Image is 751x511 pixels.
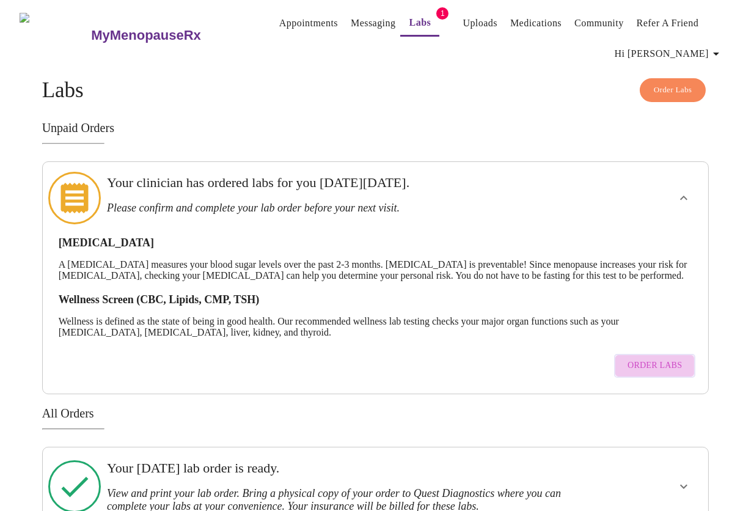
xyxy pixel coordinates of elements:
[628,358,682,373] span: Order Labs
[463,15,497,32] a: Uploads
[632,11,704,35] button: Refer a Friend
[574,15,624,32] a: Community
[274,11,343,35] button: Appointments
[107,460,579,476] h3: Your [DATE] lab order is ready.
[42,121,709,135] h3: Unpaid Orders
[107,202,579,215] h3: Please confirm and complete your lab order before your next visit.
[90,14,250,57] a: MyMenopauseRx
[351,15,395,32] a: Messaging
[400,10,439,37] button: Labs
[611,348,698,384] a: Order Labs
[346,11,400,35] button: Messaging
[59,293,693,306] h3: Wellness Screen (CBC, Lipids, CMP, TSH)
[505,11,566,35] button: Medications
[42,78,709,103] h4: Labs
[59,237,693,249] h3: [MEDICAL_DATA]
[610,42,728,66] button: Hi [PERSON_NAME]
[654,83,692,97] span: Order Labs
[510,15,562,32] a: Medications
[669,183,698,213] button: show more
[20,13,90,59] img: MyMenopauseRx Logo
[637,15,699,32] a: Refer a Friend
[615,45,724,62] span: Hi [PERSON_NAME]
[458,11,502,35] button: Uploads
[436,7,449,20] span: 1
[570,11,629,35] button: Community
[614,354,695,378] button: Order Labs
[669,472,698,501] button: show more
[107,175,579,191] h3: Your clinician has ordered labs for you [DATE][DATE].
[59,316,693,338] p: Wellness is defined as the state of being in good health. Our recommended wellness lab testing ch...
[640,78,706,102] button: Order Labs
[91,28,201,43] h3: MyMenopauseRx
[42,406,709,421] h3: All Orders
[59,259,693,281] p: A [MEDICAL_DATA] measures your blood sugar levels over the past 2-3 months. [MEDICAL_DATA] is pre...
[409,14,431,31] a: Labs
[279,15,338,32] a: Appointments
